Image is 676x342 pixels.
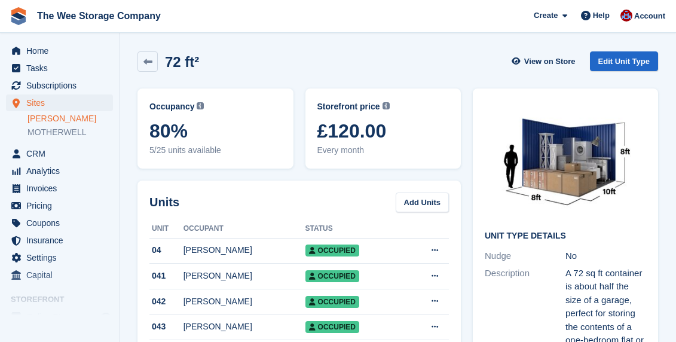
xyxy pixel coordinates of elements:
[305,219,405,239] th: Status
[149,295,183,308] div: 042
[6,77,113,94] a: menu
[485,100,646,222] img: 10-ft-container.jpg
[305,321,359,333] span: Occupied
[183,320,305,333] div: [PERSON_NAME]
[305,245,359,256] span: Occupied
[149,219,183,239] th: Unit
[149,270,183,282] div: 041
[26,77,98,94] span: Subscriptions
[26,180,98,197] span: Invoices
[99,310,113,324] a: Preview store
[383,102,390,109] img: icon-info-grey-7440780725fd019a000dd9b08b2336e03edf1995a4989e88bcd33f0948082b44.svg
[183,244,305,256] div: [PERSON_NAME]
[565,249,646,263] div: No
[6,197,113,214] a: menu
[6,145,113,162] a: menu
[317,144,449,157] span: Every month
[305,296,359,308] span: Occupied
[197,102,204,109] img: icon-info-grey-7440780725fd019a000dd9b08b2336e03edf1995a4989e88bcd33f0948082b44.svg
[6,232,113,249] a: menu
[26,163,98,179] span: Analytics
[32,6,166,26] a: The Wee Storage Company
[183,270,305,282] div: [PERSON_NAME]
[26,215,98,231] span: Coupons
[6,42,113,59] a: menu
[317,120,449,142] span: £120.00
[149,100,194,113] span: Occupancy
[165,54,199,70] h2: 72 ft²
[6,180,113,197] a: menu
[26,60,98,77] span: Tasks
[26,42,98,59] span: Home
[6,309,113,325] a: menu
[149,193,179,211] h2: Units
[10,7,27,25] img: stora-icon-8386f47178a22dfd0bd8f6a31ec36ba5ce8667c1dd55bd0f319d3a0aa187defe.svg
[524,56,576,68] span: View on Store
[149,144,282,157] span: 5/25 units available
[317,100,380,113] span: Storefront price
[26,145,98,162] span: CRM
[149,120,282,142] span: 80%
[485,231,646,241] h2: Unit Type details
[6,215,113,231] a: menu
[485,249,565,263] div: Nudge
[590,51,658,71] a: Edit Unit Type
[27,127,113,138] a: MOTHERWELL
[26,249,98,266] span: Settings
[26,309,98,325] span: Online Store
[6,267,113,283] a: menu
[183,219,305,239] th: Occupant
[11,294,119,306] span: Storefront
[149,320,183,333] div: 043
[6,94,113,111] a: menu
[396,193,449,212] a: Add Units
[26,232,98,249] span: Insurance
[26,267,98,283] span: Capital
[27,113,113,124] a: [PERSON_NAME]
[26,94,98,111] span: Sites
[510,51,580,71] a: View on Store
[183,295,305,308] div: [PERSON_NAME]
[593,10,610,22] span: Help
[620,10,632,22] img: Scott Ritchie
[634,10,665,22] span: Account
[6,163,113,179] a: menu
[26,197,98,214] span: Pricing
[534,10,558,22] span: Create
[305,270,359,282] span: Occupied
[6,60,113,77] a: menu
[149,244,183,256] div: 04
[6,249,113,266] a: menu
